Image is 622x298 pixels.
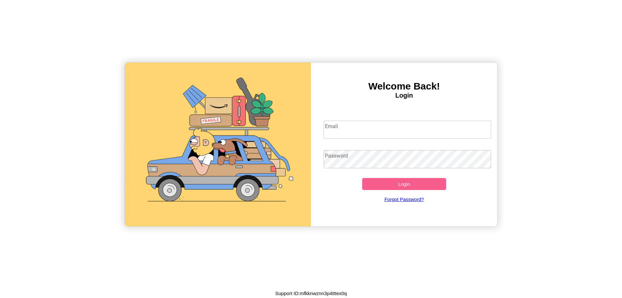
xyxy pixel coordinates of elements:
[125,63,311,226] img: gif
[311,81,497,92] h3: Welcome Back!
[275,289,347,298] p: Support ID: mfkknwznn3p4tttex0q
[320,190,488,209] a: Forgot Password?
[362,178,446,190] button: Login
[311,92,497,99] h4: Login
